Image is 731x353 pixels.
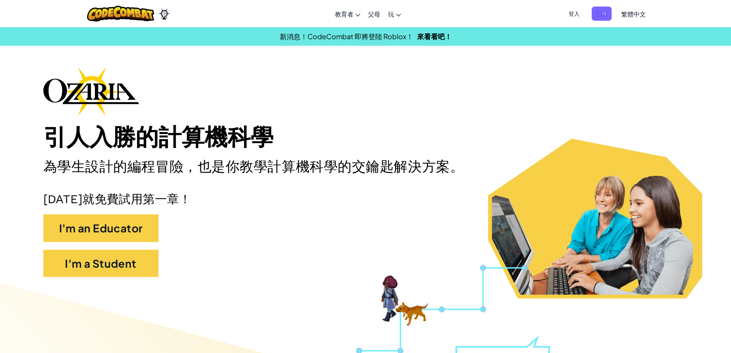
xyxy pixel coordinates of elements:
img: CodeCombat logo [87,6,154,22]
a: 繁體中文 [617,3,650,24]
h2: 為學生設計的編程冒險，也是你教學計算機科學的交鑰匙解決方案。 [43,157,475,176]
span: 玩 [388,10,394,18]
img: Ozaria branding logo [43,67,139,116]
a: 來看看吧！ [417,32,452,41]
button: 註冊 [592,7,612,21]
a: 教育者 [331,3,364,24]
img: Ozaria [158,8,170,20]
button: I'm an Educator [43,214,158,242]
a: 父母 [364,3,384,24]
button: I'm a Student [43,250,158,277]
a: 玩 [384,3,405,24]
span: 繁體中文 [621,10,646,18]
span: 教育者 [335,10,353,18]
span: 新消息！CodeCombat 即將登陸 Roblox！ [280,32,413,41]
h1: 引人入勝的計算機科學 [43,124,688,152]
button: 登入 [564,7,584,21]
p: [DATE]就免費試用第一章！ [43,192,688,207]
